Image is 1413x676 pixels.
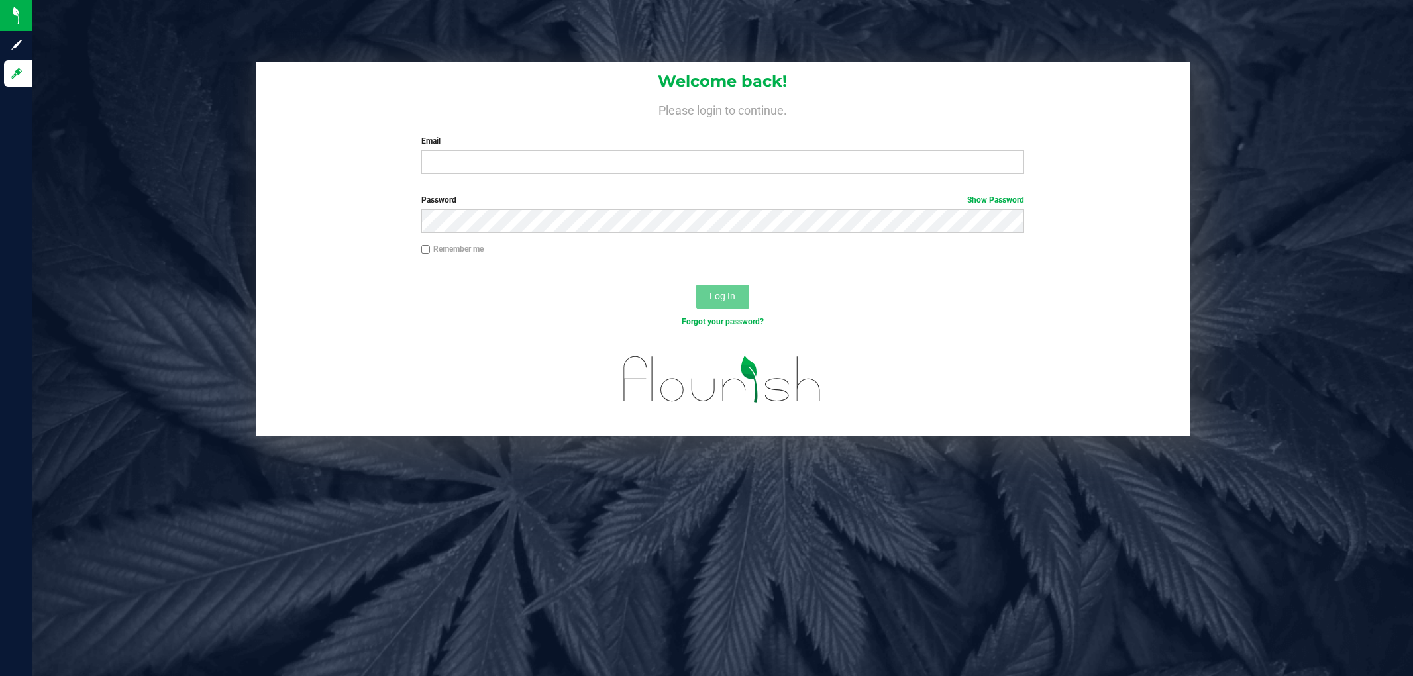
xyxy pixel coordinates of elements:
[682,317,764,326] a: Forgot your password?
[421,135,1024,147] label: Email
[967,195,1024,205] a: Show Password
[605,342,839,416] img: flourish_logo.svg
[709,291,735,301] span: Log In
[421,243,484,255] label: Remember me
[256,101,1190,117] h4: Please login to continue.
[256,73,1190,90] h1: Welcome back!
[421,195,456,205] span: Password
[10,38,23,52] inline-svg: Sign up
[696,285,749,309] button: Log In
[421,245,431,254] input: Remember me
[10,67,23,80] inline-svg: Log in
